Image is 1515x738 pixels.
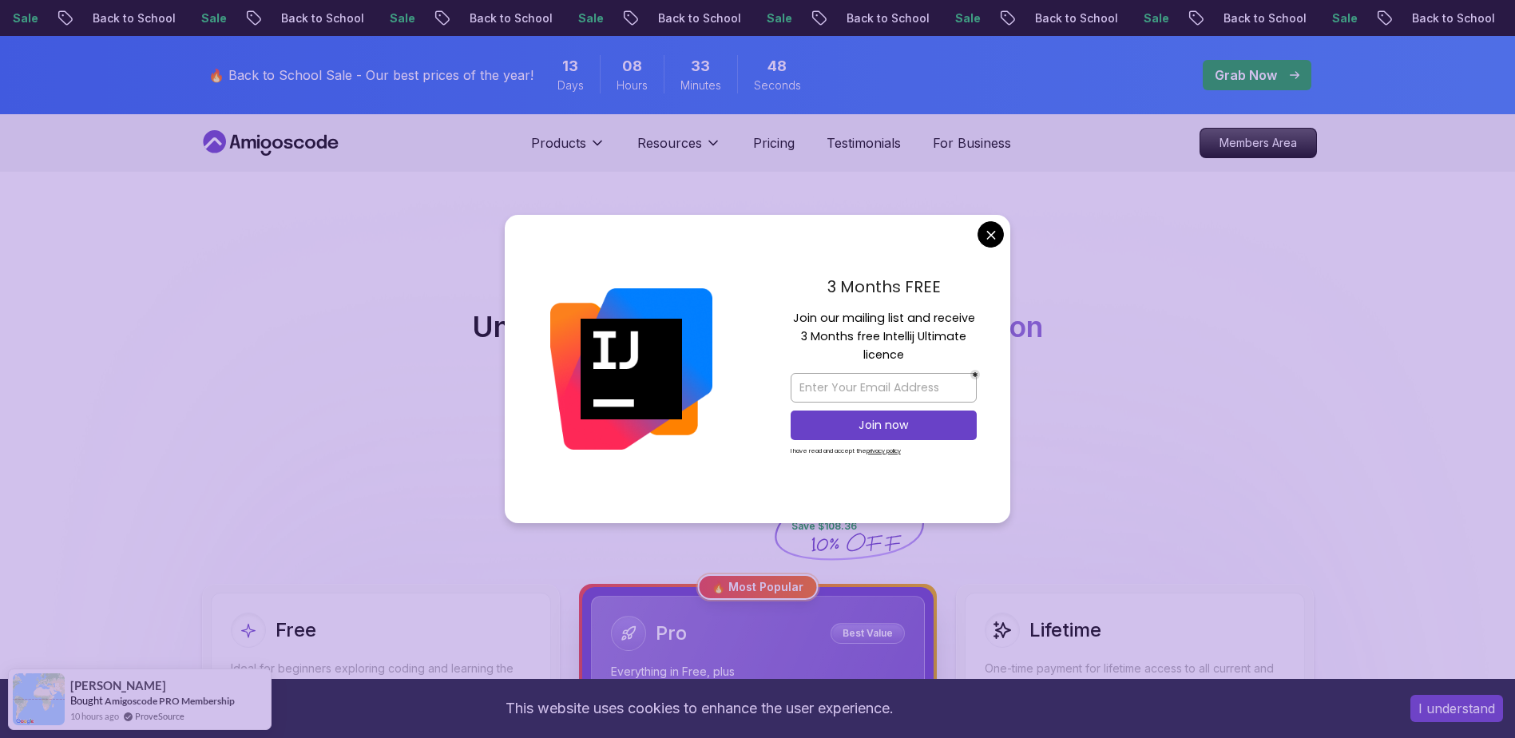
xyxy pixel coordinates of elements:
[70,709,119,723] span: 10 hours ago
[656,621,687,646] h2: Pro
[218,10,327,26] p: Back to School
[1215,65,1277,85] p: Grab Now
[1160,10,1269,26] p: Back to School
[783,10,892,26] p: Back to School
[1269,10,1320,26] p: Sale
[472,311,1043,343] h2: Unlimited Learning with
[1200,128,1317,158] a: Members Area
[827,133,901,153] a: Testimonials
[691,55,710,77] span: 33 Minutes
[637,133,721,165] button: Resources
[407,10,515,26] p: Back to School
[833,625,902,641] p: Best Value
[562,55,578,77] span: 13 Days
[1200,129,1316,157] p: Members Area
[704,10,755,26] p: Sale
[611,664,905,680] p: Everything in Free, plus
[680,77,721,93] span: Minutes
[1029,617,1101,643] h2: Lifetime
[892,10,943,26] p: Sale
[208,65,533,85] p: 🔥 Back to School Sale - Our best prices of the year!
[138,10,189,26] p: Sale
[531,133,605,165] button: Products
[13,673,65,725] img: provesource social proof notification image
[327,10,378,26] p: Sale
[531,133,586,153] p: Products
[557,77,584,93] span: Days
[1349,10,1457,26] p: Back to School
[1410,695,1503,722] button: Accept cookies
[105,695,235,707] a: Amigoscode PRO Membership
[622,55,642,77] span: 8 Hours
[595,10,704,26] p: Back to School
[1081,10,1132,26] p: Sale
[754,77,801,93] span: Seconds
[753,133,795,153] a: Pricing
[70,679,166,692] span: [PERSON_NAME]
[637,133,702,153] p: Resources
[231,661,531,692] p: Ideal for beginners exploring coding and learning the basics for free.
[617,77,648,93] span: Hours
[1457,10,1509,26] p: Sale
[933,133,1011,153] a: For Business
[985,661,1285,692] p: One-time payment for lifetime access to all current and future courses.
[515,10,566,26] p: Sale
[767,55,787,77] span: 48 Seconds
[972,10,1081,26] p: Back to School
[70,694,103,707] span: Bought
[12,691,1386,726] div: This website uses cookies to enhance the user experience.
[276,617,316,643] h2: Free
[30,10,138,26] p: Back to School
[135,709,184,723] a: ProveSource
